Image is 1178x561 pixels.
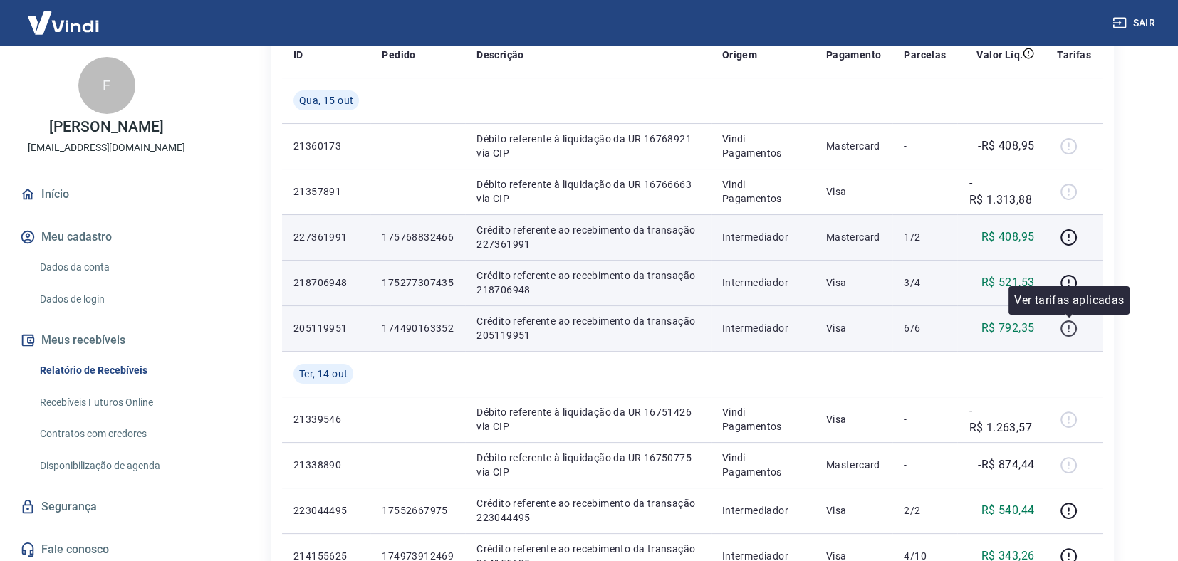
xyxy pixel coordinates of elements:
[904,139,946,153] p: -
[17,1,110,44] img: Vindi
[722,230,803,244] p: Intermediador
[904,503,946,518] p: 2/2
[34,285,196,314] a: Dados de login
[722,405,803,434] p: Vindi Pagamentos
[476,314,699,342] p: Crédito referente ao recebimento da transação 205119951
[722,451,803,479] p: Vindi Pagamentos
[826,321,882,335] p: Visa
[476,223,699,251] p: Crédito referente ao recebimento da transação 227361991
[904,321,946,335] p: 6/6
[34,388,196,417] a: Recebíveis Futuros Online
[17,325,196,356] button: Meus recebíveis
[17,491,196,523] a: Segurança
[978,137,1034,154] p: -R$ 408,95
[34,253,196,282] a: Dados da conta
[49,120,163,135] p: [PERSON_NAME]
[293,48,303,62] p: ID
[293,139,359,153] p: 21360173
[1014,292,1124,309] p: Ver tarifas aplicadas
[826,139,882,153] p: Mastercard
[293,503,359,518] p: 223044495
[981,320,1035,337] p: R$ 792,35
[293,230,359,244] p: 227361991
[34,451,196,481] a: Disponibilização de agenda
[722,276,803,290] p: Intermediador
[904,184,946,199] p: -
[826,503,882,518] p: Visa
[293,412,359,426] p: 21339546
[299,93,353,108] span: Qua, 15 out
[722,321,803,335] p: Intermediador
[476,48,524,62] p: Descrição
[382,321,454,335] p: 174490163352
[981,229,1035,246] p: R$ 408,95
[17,221,196,253] button: Meu cadastro
[382,276,454,290] p: 175277307435
[293,321,359,335] p: 205119951
[978,456,1034,473] p: -R$ 874,44
[826,458,882,472] p: Mastercard
[293,184,359,199] p: 21357891
[904,412,946,426] p: -
[299,367,348,381] span: Ter, 14 out
[722,132,803,160] p: Vindi Pagamentos
[981,274,1035,291] p: R$ 521,53
[476,177,699,206] p: Débito referente à liquidação da UR 16766663 via CIP
[28,140,185,155] p: [EMAIL_ADDRESS][DOMAIN_NAME]
[722,48,757,62] p: Origem
[382,230,454,244] p: 175768832466
[722,503,803,518] p: Intermediador
[904,230,946,244] p: 1/2
[826,230,882,244] p: Mastercard
[382,48,415,62] p: Pedido
[976,48,1023,62] p: Valor Líq.
[293,458,359,472] p: 21338890
[476,451,699,479] p: Débito referente à liquidação da UR 16750775 via CIP
[17,179,196,210] a: Início
[969,174,1034,209] p: -R$ 1.313,88
[476,132,699,160] p: Débito referente à liquidação da UR 16768921 via CIP
[34,419,196,449] a: Contratos com credores
[1057,48,1091,62] p: Tarifas
[904,276,946,290] p: 3/4
[904,48,946,62] p: Parcelas
[34,356,196,385] a: Relatório de Recebíveis
[78,57,135,114] div: F
[904,458,946,472] p: -
[969,402,1034,436] p: -R$ 1.263,57
[826,184,882,199] p: Visa
[476,405,699,434] p: Débito referente à liquidação da UR 16751426 via CIP
[722,177,803,206] p: Vindi Pagamentos
[476,268,699,297] p: Crédito referente ao recebimento da transação 218706948
[826,276,882,290] p: Visa
[826,48,882,62] p: Pagamento
[981,502,1035,519] p: R$ 540,44
[293,276,359,290] p: 218706948
[382,503,454,518] p: 17552667975
[476,496,699,525] p: Crédito referente ao recebimento da transação 223044495
[1110,10,1161,36] button: Sair
[826,412,882,426] p: Visa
